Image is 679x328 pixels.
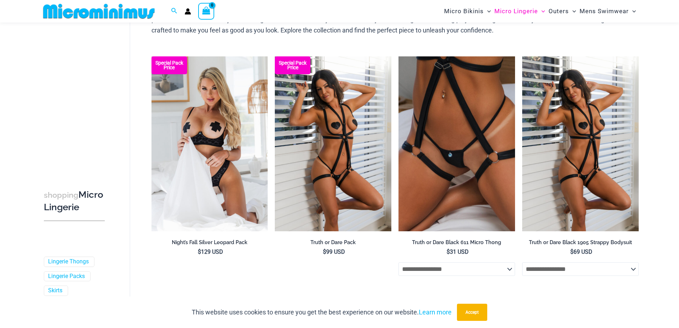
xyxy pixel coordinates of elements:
img: Nights Fall Silver Leopard 1036 Bra 6046 Thong 09v2 [151,56,268,231]
a: Micro LingerieMenu ToggleMenu Toggle [493,2,547,20]
p: This website uses cookies to ensure you get the best experience on our website. [192,307,452,318]
span: $ [323,248,326,255]
a: Lingerie Thongs [48,258,89,266]
span: Micro Lingerie [494,2,538,20]
bdi: 99 USD [323,248,345,255]
a: Truth or Dare Black Micro 02Truth or Dare Black 1905 Bodysuit 611 Micro 12Truth or Dare Black 190... [398,56,515,231]
img: Truth or Dare Black 1905 Bodysuit 611 Micro 07 [275,56,391,231]
b: Special Pack Price [151,61,187,70]
nav: Site Navigation [441,1,639,21]
b: Special Pack Price [275,61,310,70]
span: Micro Bikinis [444,2,484,20]
a: Account icon link [185,8,191,15]
a: Truth or Dare Black 1905 Strappy Bodysuit [522,239,639,248]
a: Truth or Dare Black 1905 Bodysuit 611 Micro 07Truth or Dare Black 1905 Bodysuit 611 Micro 05Truth... [522,56,639,231]
span: Menu Toggle [629,2,636,20]
span: Mens Swimwear [580,2,629,20]
h2: Truth or Dare Pack [275,239,391,246]
a: Truth or Dare Black 1905 Bodysuit 611 Micro 07 Truth or Dare Black 1905 Bodysuit 611 Micro 06Trut... [275,56,391,231]
h2: Truth or Dare Black 611 Micro Thong [398,239,515,246]
span: $ [570,248,573,255]
a: Learn more [419,308,452,316]
img: Truth or Dare Black 1905 Bodysuit 611 Micro 12 [398,56,515,231]
span: $ [198,248,201,255]
a: Nights Fall Silver Leopard 1036 Bra 6046 Thong 09v2 Nights Fall Silver Leopard 1036 Bra 6046 Thon... [151,56,268,231]
span: Menu Toggle [569,2,576,20]
span: Outers [549,2,569,20]
button: Accept [457,304,487,321]
span: shopping [44,191,78,200]
a: Truth or Dare Pack [275,239,391,248]
a: Lingerie Packs [48,273,85,280]
img: Truth or Dare Black 1905 Bodysuit 611 Micro 07 [522,56,639,231]
bdi: 31 USD [447,248,469,255]
a: Truth or Dare Black 611 Micro Thong [398,239,515,248]
span: Menu Toggle [538,2,545,20]
iframe: TrustedSite Certified [44,24,108,167]
a: View Shopping Cart, empty [198,3,215,19]
bdi: 69 USD [570,248,592,255]
a: OutersMenu ToggleMenu Toggle [547,2,578,20]
h2: Truth or Dare Black 1905 Strappy Bodysuit [522,239,639,246]
a: Micro BikinisMenu ToggleMenu Toggle [442,2,493,20]
img: MM SHOP LOGO FLAT [40,3,158,19]
a: Night’s Fall Silver Leopard Pack [151,239,268,248]
bdi: 129 USD [198,248,223,255]
span: Menu Toggle [484,2,491,20]
a: Skirts [48,287,62,295]
span: $ [447,248,450,255]
a: Search icon link [171,7,178,16]
h2: Night’s Fall Silver Leopard Pack [151,239,268,246]
a: Mens SwimwearMenu ToggleMenu Toggle [578,2,638,20]
h3: Micro Lingerie [44,189,105,213]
